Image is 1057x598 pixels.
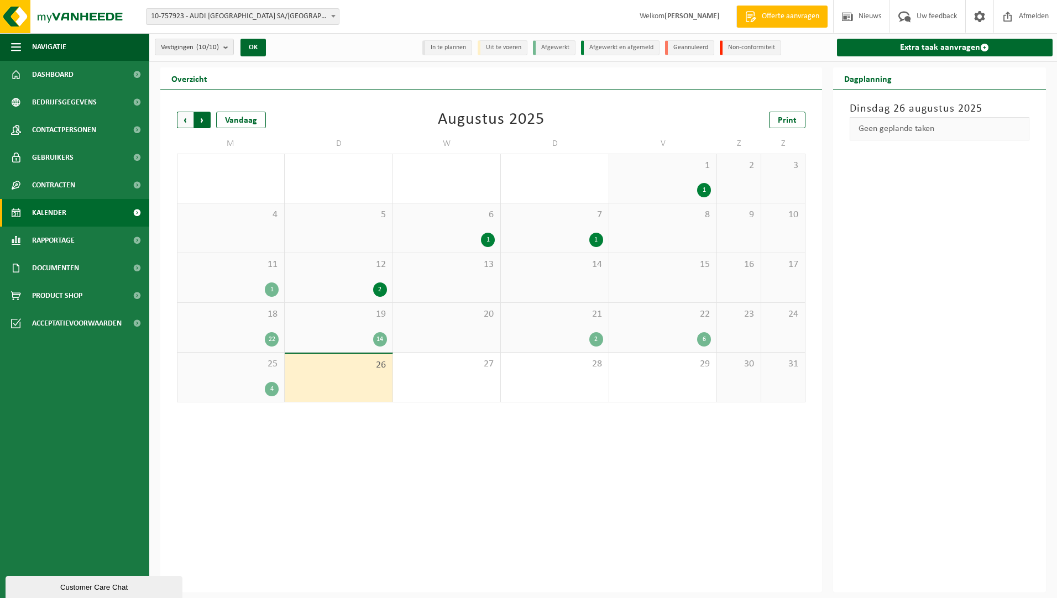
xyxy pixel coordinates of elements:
span: Contracten [32,171,75,199]
a: Print [769,112,805,128]
td: M [177,134,285,154]
span: Offerte aanvragen [759,11,822,22]
span: 6 [399,209,495,221]
div: Vandaag [216,112,266,128]
span: 10-757923 - AUDI BRUSSELS SA/NV - VORST [146,9,339,24]
a: Offerte aanvragen [736,6,828,28]
span: 28 [506,358,603,370]
span: 7 [506,209,603,221]
div: 4 [265,382,279,396]
span: 18 [183,308,279,321]
span: 26 [290,359,386,371]
span: 14 [506,259,603,271]
span: Vorige [177,112,193,128]
div: 2 [589,332,603,347]
span: Product Shop [32,282,82,310]
span: Gebruikers [32,144,74,171]
span: 30 [723,358,755,370]
span: 25 [183,358,279,370]
div: 6 [697,332,711,347]
div: Augustus 2025 [438,112,545,128]
span: 2 [723,160,755,172]
span: 15 [615,259,711,271]
span: 5 [290,209,386,221]
a: Extra taak aanvragen [837,39,1053,56]
span: 17 [767,259,799,271]
li: Afgewerkt [533,40,575,55]
span: Acceptatievoorwaarden [32,310,122,337]
div: 1 [589,233,603,247]
span: 23 [723,308,755,321]
td: D [285,134,393,154]
span: 27 [399,358,495,370]
button: OK [240,39,266,56]
span: Navigatie [32,33,66,61]
span: 10-757923 - AUDI BRUSSELS SA/NV - VORST [146,8,339,25]
span: Dashboard [32,61,74,88]
li: Uit te voeren [478,40,527,55]
span: 11 [183,259,279,271]
span: 12 [290,259,386,271]
span: Kalender [32,199,66,227]
span: 31 [767,358,799,370]
div: Geen geplande taken [850,117,1030,140]
span: Bedrijfsgegevens [32,88,97,116]
strong: [PERSON_NAME] [664,12,720,20]
td: Z [717,134,761,154]
div: 2 [373,282,387,297]
span: 24 [767,308,799,321]
span: Print [778,116,797,125]
button: Vestigingen(10/10) [155,39,234,55]
span: 9 [723,209,755,221]
li: In te plannen [422,40,472,55]
span: Rapportage [32,227,75,254]
h2: Overzicht [160,67,218,89]
span: 13 [399,259,495,271]
div: 1 [697,183,711,197]
div: 1 [481,233,495,247]
count: (10/10) [196,44,219,51]
h2: Dagplanning [833,67,903,89]
td: W [393,134,501,154]
div: 22 [265,332,279,347]
span: Documenten [32,254,79,282]
div: 14 [373,332,387,347]
td: D [501,134,609,154]
span: 1 [615,160,711,172]
td: V [609,134,717,154]
li: Non-conformiteit [720,40,781,55]
span: 8 [615,209,711,221]
span: 16 [723,259,755,271]
span: 4 [183,209,279,221]
span: Contactpersonen [32,116,96,144]
span: Vestigingen [161,39,219,56]
li: Afgewerkt en afgemeld [581,40,660,55]
span: 21 [506,308,603,321]
span: 10 [767,209,799,221]
span: 19 [290,308,386,321]
li: Geannuleerd [665,40,714,55]
span: 22 [615,308,711,321]
iframe: chat widget [6,574,185,598]
span: 3 [767,160,799,172]
div: 1 [265,282,279,297]
span: 29 [615,358,711,370]
span: 20 [399,308,495,321]
span: Volgende [194,112,211,128]
td: Z [761,134,805,154]
h3: Dinsdag 26 augustus 2025 [850,101,1030,117]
